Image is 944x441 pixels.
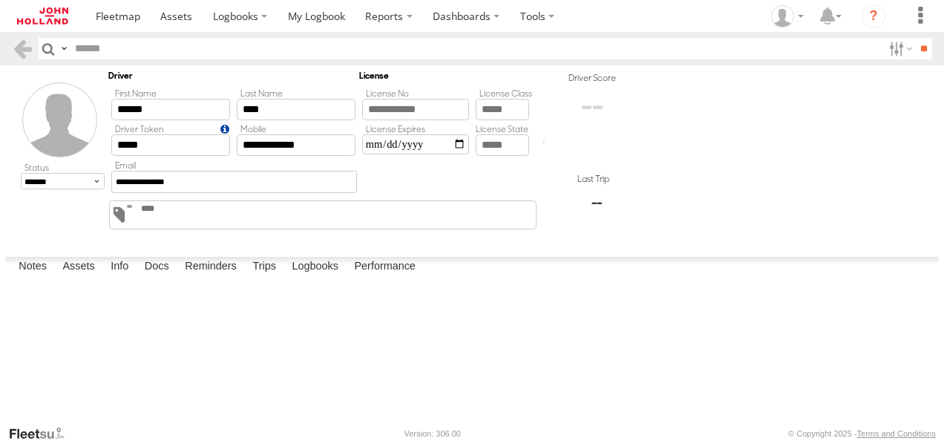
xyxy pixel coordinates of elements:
[55,257,102,278] label: Assets
[347,257,423,278] label: Performance
[537,137,560,148] div: Average score based on the driver's last 7 days trips / Max score during the same period.
[111,124,230,134] label: Driver ID is a unique identifier of your choosing, e.g. Employee No., Licence Number
[766,5,809,27] div: Adam Dippie
[12,38,33,59] a: Back to previous Page
[404,429,461,438] div: Version: 306.00
[862,4,885,28] i: ?
[857,429,936,438] a: Terms and Conditions
[245,257,283,278] label: Trips
[11,257,54,278] label: Notes
[4,4,82,28] a: Return to Dashboard
[547,194,646,212] span: --
[103,257,136,278] label: Info
[284,257,346,278] label: Logbooks
[883,38,915,59] label: Search Filter Options
[58,38,70,59] label: Search Query
[17,7,68,24] img: jhg-logo.svg
[108,70,359,82] h5: Driver
[788,429,936,438] div: © Copyright 2025 -
[8,426,76,441] a: Visit our Website
[137,257,177,278] label: Docs
[359,70,536,82] h5: License
[177,257,244,278] label: Reminders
